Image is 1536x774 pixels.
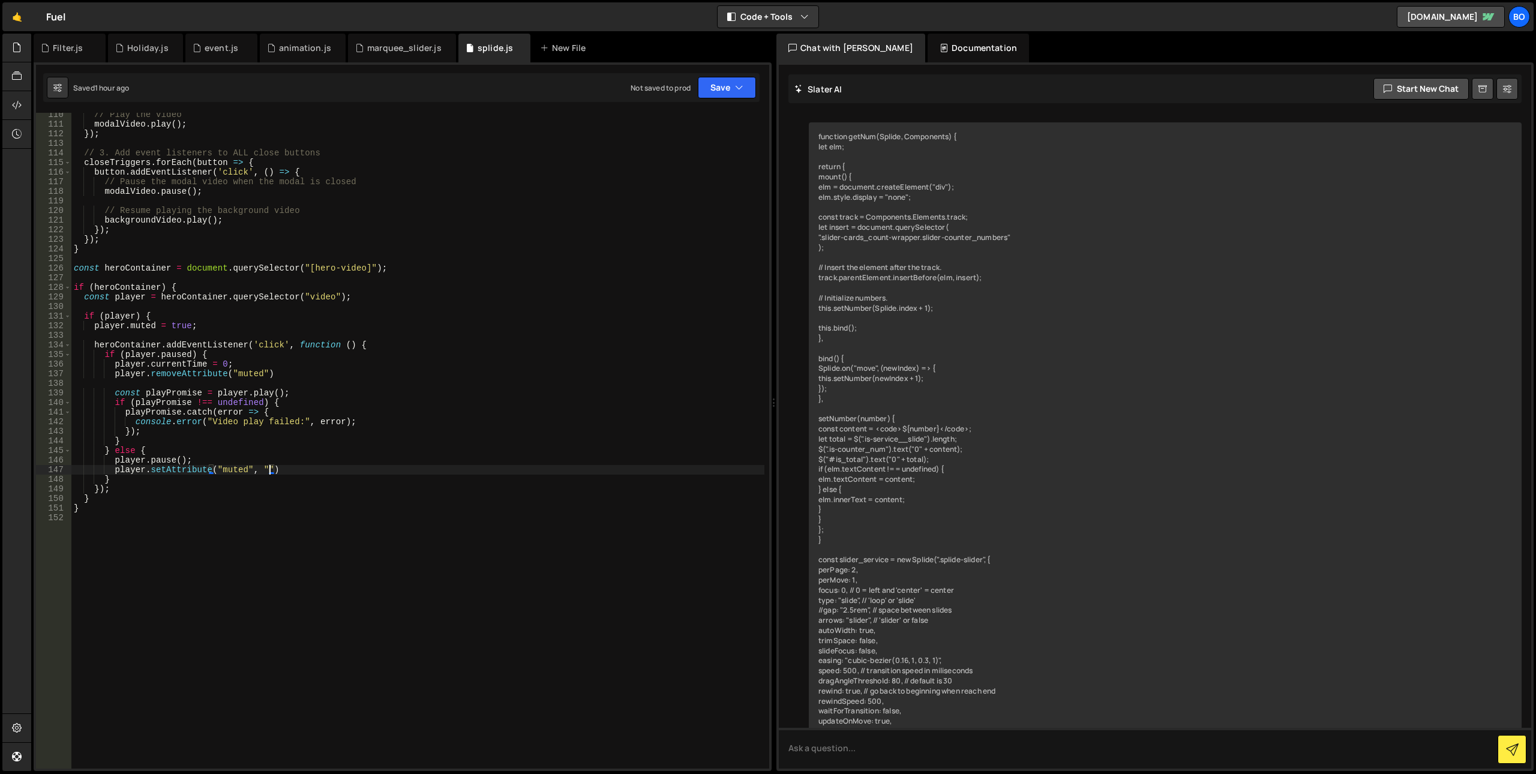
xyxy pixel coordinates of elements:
[2,2,32,31] a: 🤙
[36,167,71,177] div: 116
[53,42,83,54] div: Filter.js
[776,34,925,62] div: Chat with [PERSON_NAME]
[127,42,169,54] div: Holiday.js
[36,148,71,158] div: 114
[36,350,71,359] div: 135
[36,436,71,446] div: 144
[36,388,71,398] div: 139
[36,465,71,475] div: 147
[36,177,71,187] div: 117
[36,139,71,148] div: 113
[794,83,842,95] h2: Slater AI
[36,494,71,503] div: 150
[36,340,71,350] div: 134
[36,158,71,167] div: 115
[95,83,130,93] div: 1 hour ago
[36,119,71,129] div: 111
[36,359,71,369] div: 136
[698,77,756,98] button: Save
[279,42,331,54] div: animation.js
[36,427,71,436] div: 143
[36,129,71,139] div: 112
[36,263,71,273] div: 126
[36,446,71,455] div: 145
[36,110,71,119] div: 110
[367,42,442,54] div: marquee_slider.js
[478,42,513,54] div: splide.js
[36,475,71,484] div: 148
[36,273,71,283] div: 127
[1397,6,1505,28] a: [DOMAIN_NAME]
[36,225,71,235] div: 122
[718,6,818,28] button: Code + Tools
[36,206,71,215] div: 120
[36,187,71,196] div: 118
[36,215,71,225] div: 121
[36,292,71,302] div: 129
[205,42,238,54] div: event.js
[1508,6,1530,28] a: Bo
[1373,78,1469,100] button: Start new chat
[36,503,71,513] div: 151
[540,42,590,54] div: New File
[36,321,71,331] div: 132
[36,455,71,465] div: 146
[36,196,71,206] div: 119
[73,83,129,93] div: Saved
[36,513,71,523] div: 152
[36,283,71,292] div: 128
[36,369,71,379] div: 137
[36,244,71,254] div: 124
[36,407,71,417] div: 141
[36,417,71,427] div: 142
[36,484,71,494] div: 149
[36,311,71,321] div: 131
[36,398,71,407] div: 140
[36,331,71,340] div: 133
[36,254,71,263] div: 125
[631,83,691,93] div: Not saved to prod
[46,10,66,24] div: Fuel
[36,302,71,311] div: 130
[928,34,1029,62] div: Documentation
[36,235,71,244] div: 123
[36,379,71,388] div: 138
